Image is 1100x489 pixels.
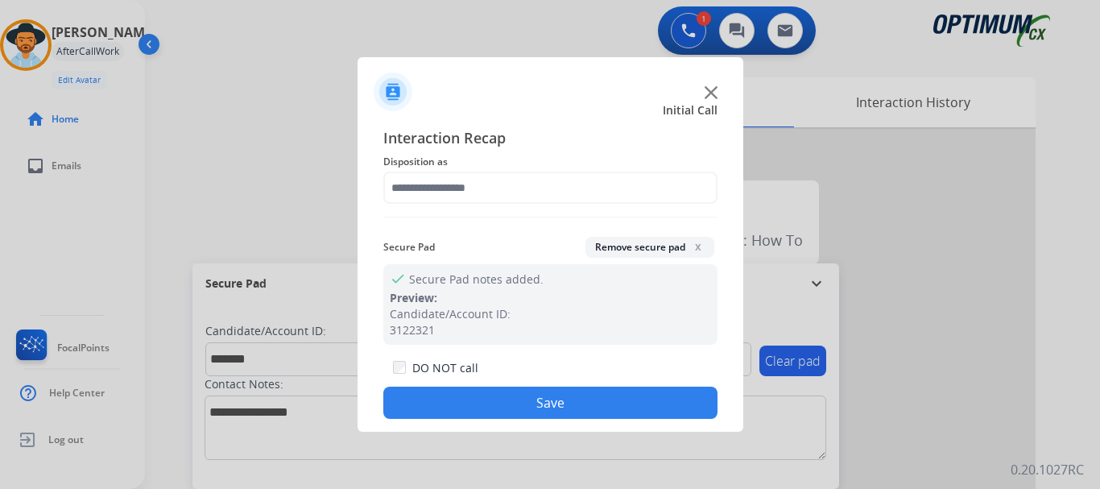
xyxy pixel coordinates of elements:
mat-icon: check [390,271,403,284]
div: Secure Pad notes added. [383,264,717,345]
span: Preview: [390,290,437,305]
button: Save [383,387,717,419]
div: Candidate/Account ID: 3122321 [390,306,711,338]
img: contactIcon [374,73,412,111]
span: Initial Call [663,102,717,118]
span: Disposition as [383,152,717,172]
span: Interaction Recap [383,126,717,152]
p: 0.20.1027RC [1011,460,1084,479]
button: Remove secure padx [585,237,714,258]
label: DO NOT call [412,360,478,376]
span: x [692,240,705,253]
span: Secure Pad [383,238,435,257]
img: contact-recap-line.svg [383,217,717,218]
